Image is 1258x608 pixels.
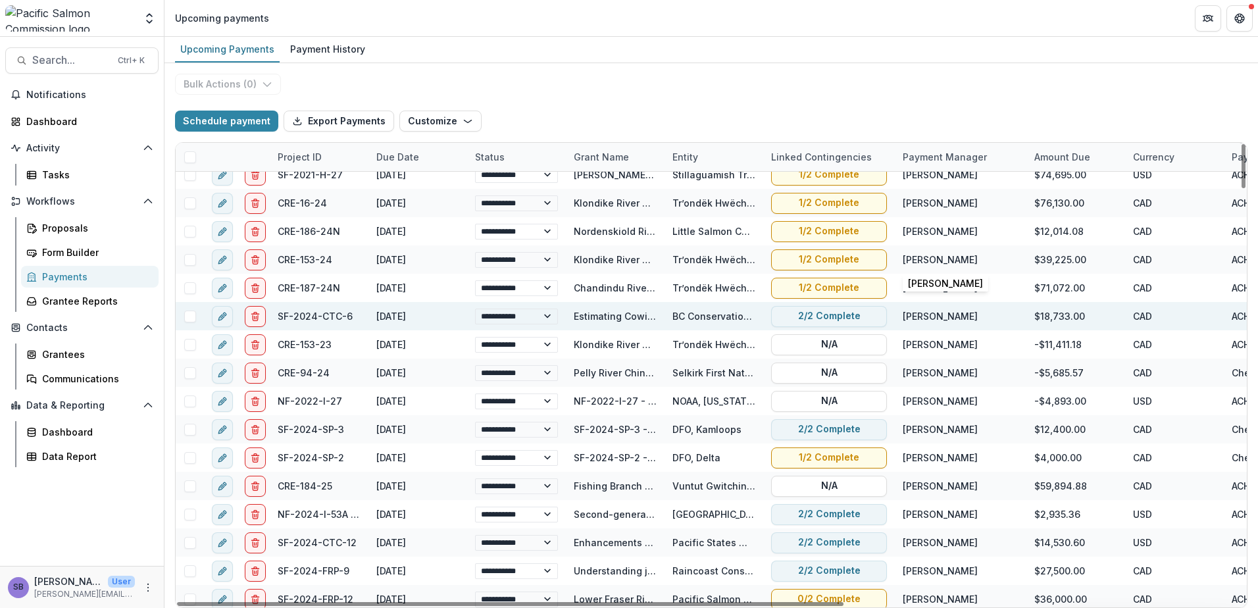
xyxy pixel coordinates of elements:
span: Workflows [26,196,138,207]
div: Entity [665,150,706,164]
div: Due Date [368,143,467,171]
div: SF-2021-H-27 [278,168,343,182]
div: CRE-16-24 [278,196,327,210]
div: [DATE] [368,443,467,472]
a: Klondike River Chinook Stock Restoration – Year 7 [574,254,804,265]
a: Pelly River Chinook Salmon Sonar Program (2024) [574,367,803,378]
button: 1/2 Complete [771,165,887,186]
div: [DATE] [368,387,467,415]
div: [PERSON_NAME] [903,479,978,493]
a: Upcoming Payments [175,37,280,63]
div: [PERSON_NAME] [903,253,978,266]
a: BC Conservation Foundation (Nanaimo Office) [672,311,886,322]
button: edit [212,165,233,186]
button: edit [212,193,233,214]
div: -$11,411.18 [1026,330,1125,359]
a: Trʼondëk Hwëchʼin Government [672,254,817,265]
div: [DATE] [368,189,467,217]
button: edit [212,391,233,412]
button: 2/2 Complete [771,504,887,525]
div: SF-2024-FRP-12 [278,592,353,606]
div: Entity [665,143,763,171]
div: Linked Contingencies [763,143,895,171]
a: Trʼondëk Hwëchʼin Government [672,282,817,293]
button: edit [212,221,233,242]
div: [PERSON_NAME] [903,592,978,606]
div: [DATE] [368,302,467,330]
div: SF-2024-CTC-12 [278,536,357,549]
button: edit [212,476,233,497]
div: [PERSON_NAME] [903,422,978,436]
button: Open Activity [5,138,159,159]
div: Upcoming Payments [175,39,280,59]
div: Payment History [285,39,370,59]
div: NF-2024-I-53A (UAF) [278,507,361,521]
a: Dashboard [5,111,159,132]
div: [DATE] [368,330,467,359]
div: Ctrl + K [115,53,147,68]
div: [PERSON_NAME] [903,168,978,182]
div: Currency [1125,143,1224,171]
div: $12,400.00 [1026,415,1125,443]
a: Grantees [21,343,159,365]
a: Understanding juvenile sockeye salmon habitat utilization in the [GEOGRAPHIC_DATA] and estuary, [... [574,565,1124,576]
div: CAD [1133,564,1152,578]
a: Dashboard [21,421,159,443]
div: [DATE] [368,161,467,189]
div: [DATE] [368,500,467,528]
div: Amount Due [1026,143,1125,171]
span: Activity [26,143,138,154]
div: Status [467,143,566,171]
div: CAD [1133,281,1152,295]
button: delete [245,306,266,327]
a: Raincoast Conservation Foundation [672,565,838,576]
div: CAD [1133,338,1152,351]
div: Grant Name [566,143,665,171]
a: NF-2022-I-27 - Northern Boundary Area Sockeye Salmon Genetic Stock Identification for 2022 [574,395,1012,407]
div: CRE-94-24 [278,366,330,380]
a: Grantee Reports [21,290,159,312]
div: Data Report [42,449,148,463]
button: Bulk Actions (0) [175,74,281,95]
div: SF-2024-CTC-6 [278,309,353,323]
button: 2/2 Complete [771,306,887,327]
div: [PERSON_NAME] [903,309,978,323]
a: Chandindu River and Rosebud Creek Chinook and Chum salmon investigations [574,282,938,293]
button: 1/2 Complete [771,221,887,242]
button: edit [212,447,233,469]
div: [DATE] [368,245,467,274]
div: CRE-153-23 [278,338,332,351]
button: delete [245,165,266,186]
div: Payment Manager [895,143,1026,171]
div: $39,225.00 [1026,245,1125,274]
div: -$4,893.00 [1026,387,1125,415]
div: CAD [1133,196,1152,210]
a: Lower Fraser River Gillnet Test Fishery Site Evaluation [574,594,823,605]
button: Notifications [5,84,159,105]
button: More [140,580,156,595]
div: SF-2024-SP-2 [278,451,344,465]
div: Tasks [42,168,148,182]
div: Upcoming payments [175,11,269,25]
div: $4,000.00 [1026,443,1125,472]
div: $59,894.88 [1026,472,1125,500]
div: Project ID [270,143,368,171]
a: [GEOGRAPHIC_DATA][US_STATE], College of Fisheries and Ocean Sciences, [GEOGRAPHIC_DATA] [672,509,1113,520]
div: [DATE] [368,528,467,557]
a: Klondike River Chinook Stock Restoration – Year 6 [574,339,804,350]
a: Communications [21,368,159,390]
button: 2/2 Complete [771,419,887,440]
div: Grant Name [566,150,637,164]
button: 2/2 Complete [771,532,887,553]
div: Proposals [42,221,148,235]
button: delete [245,447,266,469]
div: $12,014.08 [1026,217,1125,245]
button: edit [212,334,233,355]
div: SF-2024-SP-3 [278,422,344,436]
a: Fishing Branch River Chum Spawning and Seasonal Dewatering [574,480,868,492]
div: Grantees [42,347,148,361]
